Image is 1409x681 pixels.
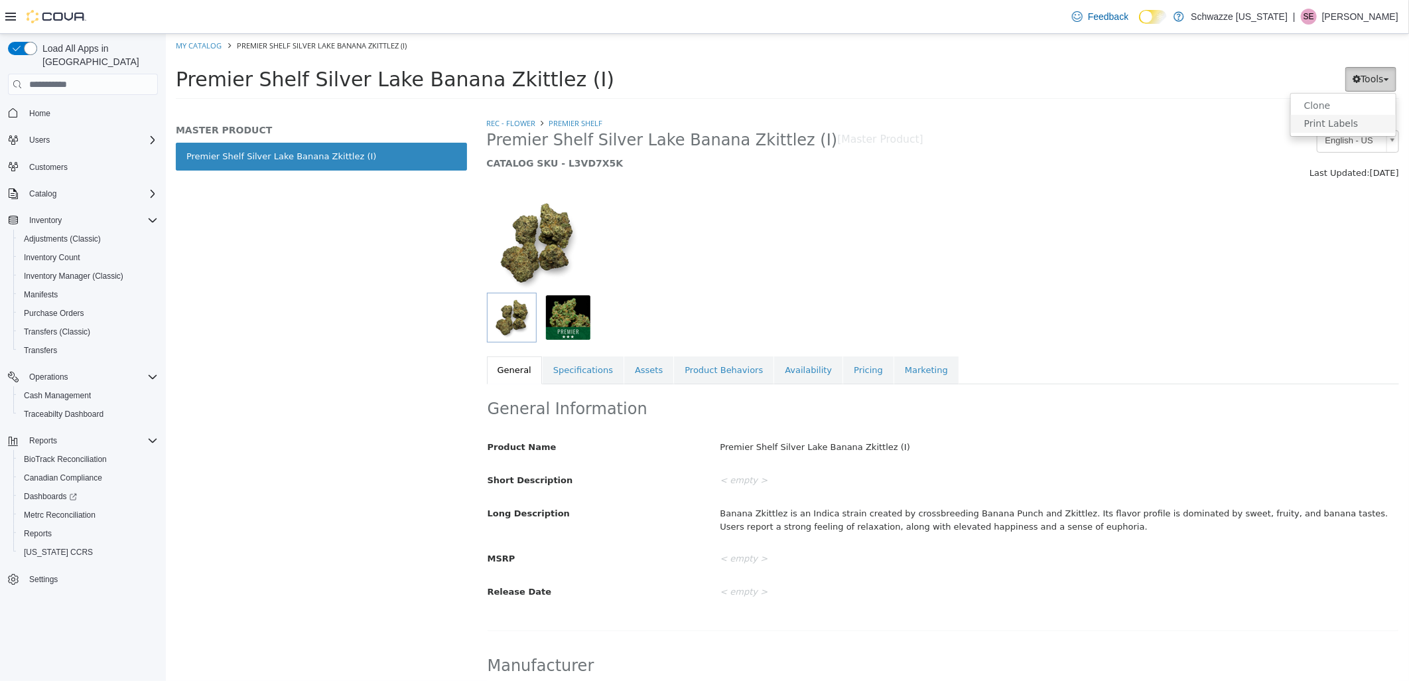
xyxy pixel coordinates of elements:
[13,304,163,323] button: Purchase Orders
[19,451,112,467] a: BioTrack Reconciliation
[19,406,158,422] span: Traceabilty Dashboard
[321,123,1000,135] h5: CATALOG SKU - L3VD7X5K
[13,487,163,506] a: Dashboards
[1125,63,1230,81] a: Clone
[13,285,163,304] button: Manifests
[19,388,158,404] span: Cash Management
[3,157,163,177] button: Customers
[19,470,107,486] a: Canadian Compliance
[24,159,73,175] a: Customers
[608,323,677,350] a: Availability
[3,368,163,386] button: Operations
[24,308,84,319] span: Purchase Orders
[13,524,163,543] button: Reports
[13,267,163,285] button: Inventory Manager (Classic)
[24,106,56,121] a: Home
[24,571,158,587] span: Settings
[1067,3,1134,30] a: Feedback
[3,431,163,450] button: Reports
[10,7,56,17] a: My Catalog
[1204,134,1233,144] span: [DATE]
[1088,10,1128,23] span: Feedback
[24,186,62,202] button: Catalog
[377,323,458,350] a: Specifications
[1125,81,1230,99] a: Print Labels
[3,103,163,122] button: Home
[24,132,158,148] span: Users
[322,520,350,530] span: MSRP
[321,96,672,117] span: Premier Shelf Silver Lake Banana Zkittlez (I)
[322,622,1233,643] h2: Manufacturer
[24,186,158,202] span: Catalog
[322,441,407,451] span: Short Description
[10,109,301,137] a: Premier Shelf Silver Lake Banana Zkittlez (I)
[508,323,608,350] a: Product Behaviors
[13,230,163,248] button: Adjustments (Classic)
[1139,10,1167,24] input: Dark Mode
[19,544,98,560] a: [US_STATE] CCRS
[322,475,404,485] span: Long Description
[544,514,1242,537] div: < empty >
[24,369,158,385] span: Operations
[13,450,163,469] button: BioTrack Reconciliation
[29,435,57,446] span: Reports
[24,433,158,449] span: Reports
[27,10,86,23] img: Cova
[19,305,90,321] a: Purchase Orders
[677,323,728,350] a: Pricing
[19,544,158,560] span: Washington CCRS
[24,345,57,356] span: Transfers
[24,571,63,587] a: Settings
[19,287,158,303] span: Manifests
[322,365,1233,386] h2: General Information
[19,388,96,404] a: Cash Management
[24,510,96,520] span: Metrc Reconciliation
[24,528,52,539] span: Reports
[1179,33,1231,58] button: Tools
[19,268,129,284] a: Inventory Manager (Classic)
[19,305,158,321] span: Purchase Orders
[24,159,158,175] span: Customers
[13,248,163,267] button: Inventory Count
[10,34,448,57] span: Premier Shelf Silver Lake Banana Zkittlez (I)
[8,98,158,623] nav: Complex example
[19,489,82,504] a: Dashboards
[13,469,163,487] button: Canadian Compliance
[29,135,50,145] span: Users
[13,543,163,562] button: [US_STATE] CCRS
[24,104,158,121] span: Home
[19,526,57,542] a: Reports
[1191,9,1288,25] p: Schwazze [US_STATE]
[29,162,68,173] span: Customers
[1304,9,1314,25] span: SE
[1139,24,1140,25] span: Dark Mode
[19,250,158,265] span: Inventory Count
[19,324,96,340] a: Transfers (Classic)
[24,409,103,419] span: Traceabilty Dashboard
[19,526,158,542] span: Reports
[458,323,507,350] a: Assets
[29,574,58,585] span: Settings
[19,451,158,467] span: BioTrack Reconciliation
[544,435,1242,459] div: < empty >
[322,553,386,563] span: Release Date
[24,289,58,300] span: Manifests
[544,547,1242,570] div: < empty >
[19,342,158,358] span: Transfers
[1151,96,1233,119] a: English - US
[24,390,91,401] span: Cash Management
[1301,9,1317,25] div: Stacey Edwards
[671,101,758,112] small: [Master Product]
[24,491,77,502] span: Dashboards
[1322,9,1398,25] p: [PERSON_NAME]
[19,406,109,422] a: Traceabilty Dashboard
[321,159,421,259] img: 150
[19,489,158,504] span: Dashboards
[24,327,90,337] span: Transfers (Classic)
[1152,97,1215,117] span: English - US
[13,506,163,524] button: Metrc Reconciliation
[19,324,158,340] span: Transfers (Classic)
[19,342,62,358] a: Transfers
[29,372,68,382] span: Operations
[19,507,158,523] span: Metrc Reconciliation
